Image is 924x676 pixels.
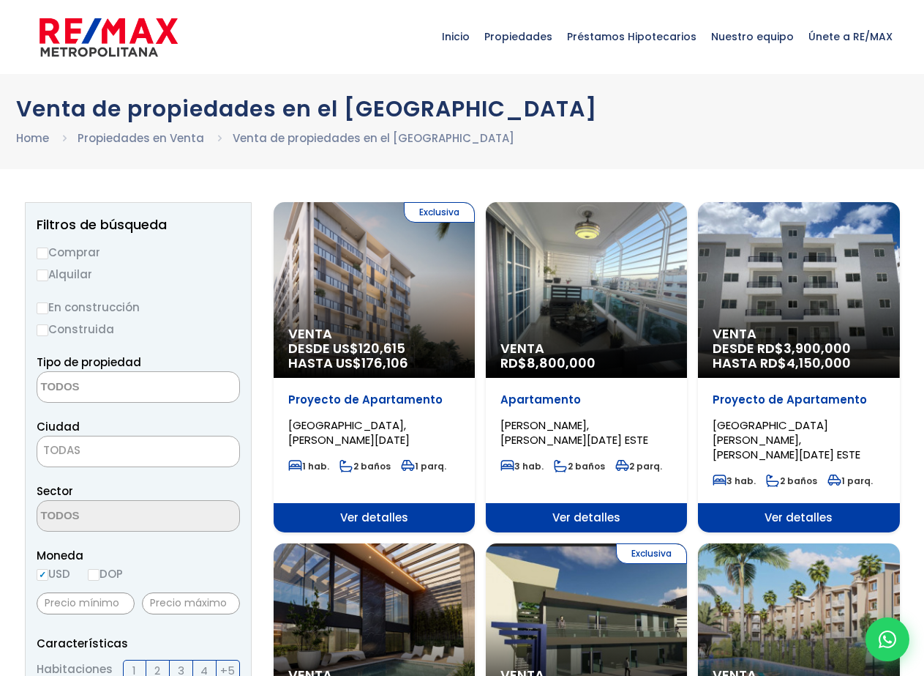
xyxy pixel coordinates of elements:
[37,248,48,259] input: Comprar
[713,393,884,407] p: Proyecto de Apartamento
[500,354,596,372] span: RD$
[435,15,477,59] span: Inicio
[766,475,817,487] span: 2 baños
[500,417,648,447] span: [PERSON_NAME], [PERSON_NAME][DATE] ESTE
[288,417,410,447] span: [GEOGRAPHIC_DATA], [PERSON_NAME][DATE]
[486,503,687,532] span: Ver detalles
[37,419,80,434] span: Ciudad
[713,341,884,371] span: DESDE RD$
[288,393,460,407] p: Proyecto de Apartamento
[358,339,405,357] span: 120,615
[698,202,899,532] a: Venta DESDE RD$3,900,000 HASTA RD$4,150,000 Proyecto de Apartamento [GEOGRAPHIC_DATA][PERSON_NAME...
[233,129,514,147] li: Venta de propiedades en el [GEOGRAPHIC_DATA]
[37,270,48,281] input: Alquilar
[37,501,179,532] textarea: Search
[786,354,851,372] span: 4,150,000
[500,341,672,356] span: Venta
[704,15,801,59] span: Nuestro equipo
[784,339,851,357] span: 3,900,000
[43,442,80,458] span: TODAS
[37,436,240,467] span: TODAS
[713,417,860,462] span: [GEOGRAPHIC_DATA][PERSON_NAME], [PERSON_NAME][DATE] ESTE
[274,202,475,532] a: Exclusiva Venta DESDE US$120,615 HASTA US$176,106 Proyecto de Apartamento [GEOGRAPHIC_DATA], [PER...
[486,202,687,532] a: Venta RD$8,800,000 Apartamento [PERSON_NAME], [PERSON_NAME][DATE] ESTE 3 hab. 2 baños 2 parq. Ver...
[37,569,48,581] input: USD
[560,15,704,59] span: Préstamos Hipotecarios
[713,327,884,341] span: Venta
[37,218,240,232] h2: Filtros de búsqueda
[37,565,70,583] label: USD
[37,354,141,370] span: Tipo de propiedad
[404,202,475,223] span: Exclusiva
[37,546,240,565] span: Moneda
[801,15,900,59] span: Únete a RE/MAX
[16,130,49,146] a: Home
[616,543,687,564] span: Exclusiva
[527,354,596,372] span: 8,800,000
[37,593,135,614] input: Precio mínimo
[615,460,662,472] span: 2 parq.
[142,593,240,614] input: Precio máximo
[339,460,391,472] span: 2 baños
[37,320,240,338] label: Construida
[37,265,240,283] label: Alquilar
[713,356,884,371] span: HASTA RD$
[37,440,239,461] span: TODAS
[78,130,204,146] a: Propiedades en Venta
[401,460,446,472] span: 1 parq.
[16,96,909,122] h1: Venta de propiedades en el [GEOGRAPHIC_DATA]
[827,475,873,487] span: 1 parq.
[88,565,123,583] label: DOP
[88,569,99,581] input: DOP
[361,354,408,372] span: 176,106
[500,460,544,472] span: 3 hab.
[477,15,560,59] span: Propiedades
[698,503,899,532] span: Ver detalles
[37,634,240,653] p: Características
[500,393,672,407] p: Apartamento
[37,324,48,336] input: Construida
[288,327,460,341] span: Venta
[37,483,73,499] span: Sector
[274,503,475,532] span: Ver detalles
[288,460,329,472] span: 1 hab.
[37,243,240,261] label: Comprar
[37,372,179,404] textarea: Search
[554,460,605,472] span: 2 baños
[37,298,240,316] label: En construcción
[288,341,460,371] span: DESDE US$
[40,15,178,59] img: remax-metropolitana-logo
[713,475,756,487] span: 3 hab.
[37,302,48,314] input: En construcción
[288,356,460,371] span: HASTA US$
